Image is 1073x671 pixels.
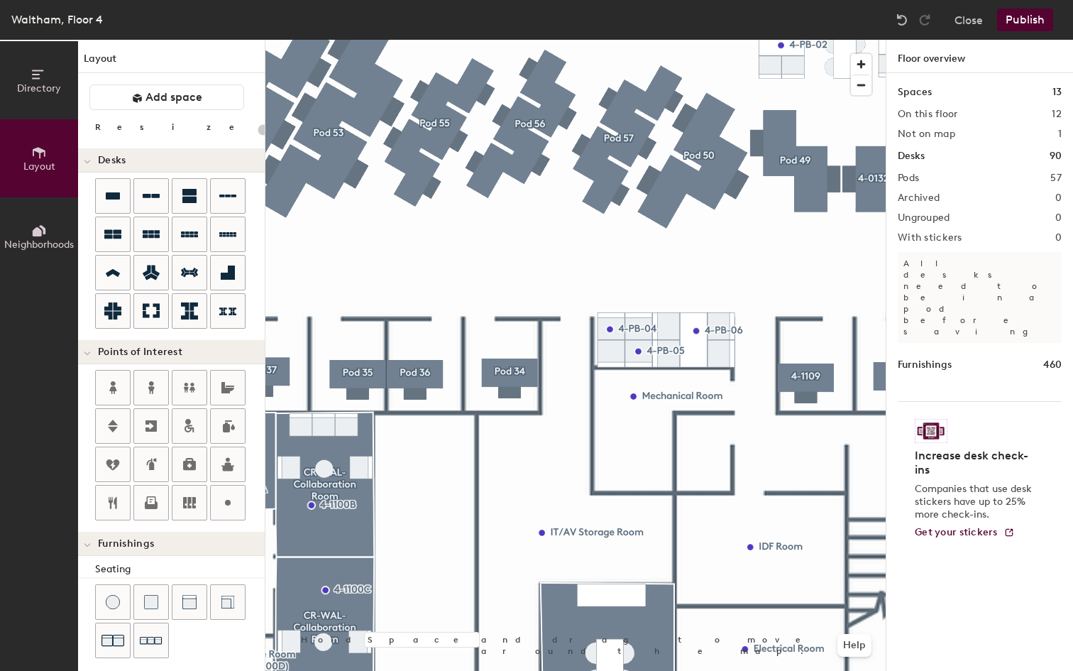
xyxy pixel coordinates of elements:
[101,629,124,652] img: Couch (x2)
[898,212,950,224] h2: Ungrouped
[918,13,932,27] img: Redo
[1050,148,1062,164] h1: 90
[210,584,246,620] button: Couch (corner)
[78,51,265,73] h1: Layout
[95,623,131,658] button: Couch (x2)
[898,357,952,373] h1: Furnishings
[837,634,871,657] button: Help
[1050,173,1062,184] h2: 57
[915,449,1036,477] h4: Increase desk check-ins
[140,630,163,652] img: Couch (x3)
[95,562,265,577] div: Seating
[182,595,197,609] img: Couch (middle)
[133,584,169,620] button: Cushion
[915,419,947,443] img: Sticker logo
[915,526,998,538] span: Get your stickers
[886,40,1073,73] h1: Floor overview
[98,538,154,550] span: Furnishings
[221,595,235,609] img: Couch (corner)
[895,13,909,27] img: Undo
[1052,109,1062,120] h2: 12
[1043,357,1062,373] h1: 460
[1055,212,1062,224] h2: 0
[898,148,925,164] h1: Desks
[98,347,182,358] span: Points of Interest
[11,11,103,28] div: Waltham, Floor 4
[898,173,919,184] h2: Pods
[1055,192,1062,204] h2: 0
[145,90,202,104] span: Add space
[95,584,131,620] button: Stool
[17,82,61,94] span: Directory
[172,584,207,620] button: Couch (middle)
[1055,232,1062,244] h2: 0
[106,595,120,609] img: Stool
[898,84,932,100] h1: Spaces
[997,9,1053,31] button: Publish
[95,121,252,133] div: Resize
[898,109,958,120] h2: On this floor
[4,239,74,251] span: Neighborhoods
[133,623,169,658] button: Couch (x3)
[898,252,1062,343] p: All desks need to be in a pod before saving
[898,129,955,140] h2: Not on map
[89,84,244,110] button: Add space
[23,160,55,173] span: Layout
[98,155,126,166] span: Desks
[1058,129,1062,140] h2: 1
[898,192,940,204] h2: Archived
[915,527,1015,539] a: Get your stickers
[898,232,962,244] h2: With stickers
[144,595,158,609] img: Cushion
[954,9,983,31] button: Close
[915,483,1036,521] p: Companies that use desk stickers have up to 25% more check-ins.
[1052,84,1062,100] h1: 13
